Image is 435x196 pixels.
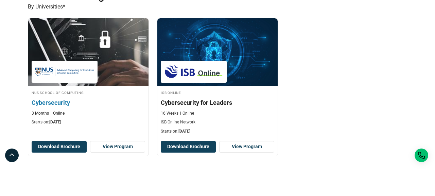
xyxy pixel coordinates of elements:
[32,111,49,116] p: 3 Months
[164,64,223,79] img: ISB Online
[51,111,65,116] p: Online
[157,18,278,86] img: Cybersecurity for Leaders | Online Cybersecurity Course
[161,129,274,134] p: Starts on:
[32,141,87,153] button: Download Brochure
[161,111,178,116] p: 16 Weeks
[49,120,61,124] span: [DATE]
[178,129,190,134] span: [DATE]
[161,90,274,95] h4: ISB Online
[22,15,154,90] img: Cybersecurity | Online Cybersecurity Course
[32,90,145,95] h4: NUS School of Computing
[32,119,145,125] p: Starts on:
[180,111,194,116] p: Online
[28,18,149,129] a: Cybersecurity Course by NUS School of Computing - September 30, 2025 NUS School of Computing NUS ...
[35,64,94,79] img: NUS School of Computing
[161,98,274,107] h3: Cybersecurity for Leaders
[157,18,278,138] a: Cybersecurity Course by ISB Online - September 30, 2025 ISB Online ISB Online Cybersecurity for L...
[90,141,145,153] a: View Program
[219,141,274,153] a: View Program
[32,98,145,107] h3: Cybersecurity
[28,2,407,11] p: By Universities*
[161,141,216,153] button: Download Brochure
[161,119,274,125] p: ISB Online Network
